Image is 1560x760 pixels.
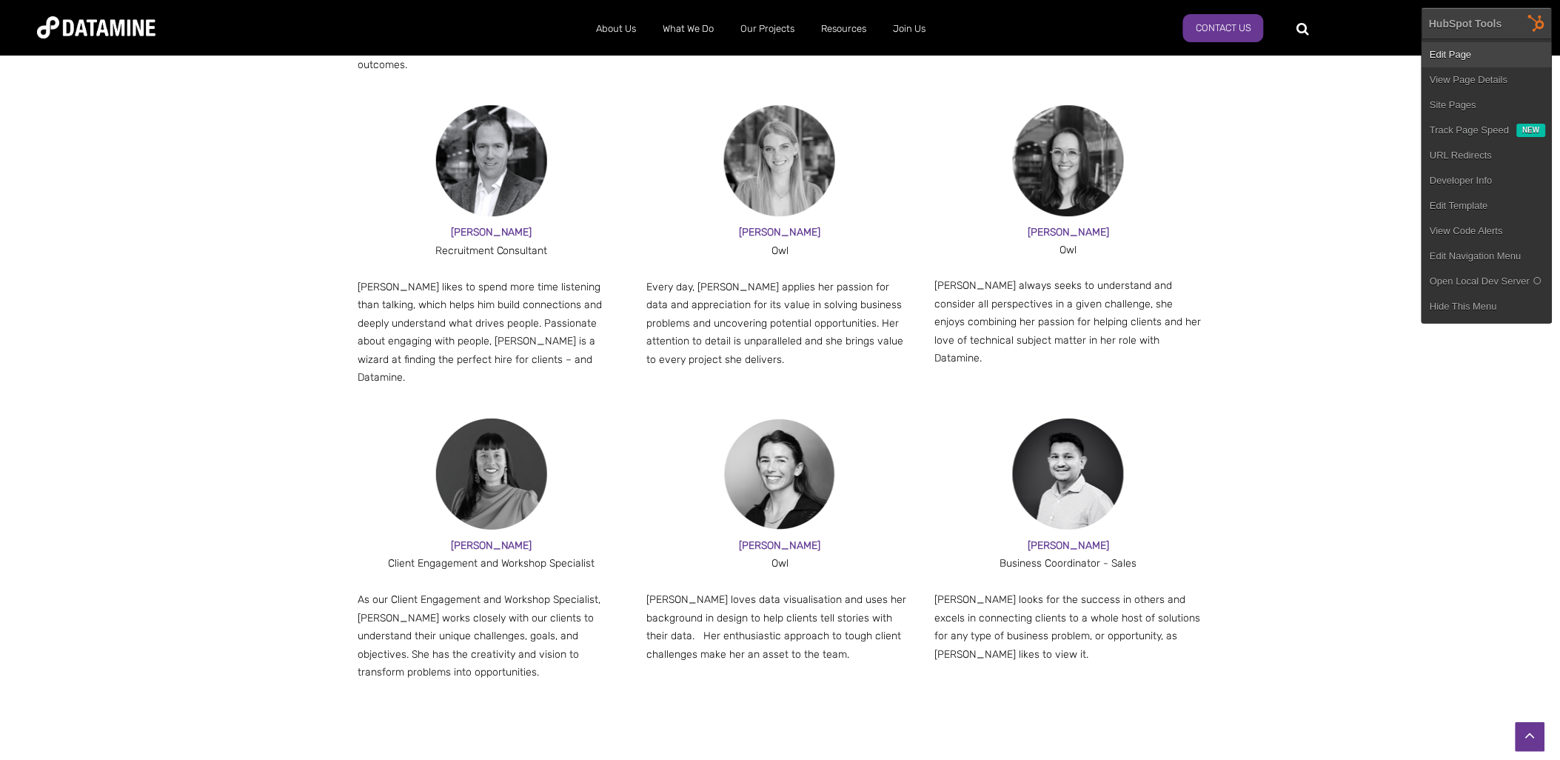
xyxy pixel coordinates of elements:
span: [PERSON_NAME] [451,539,532,552]
a: Open Local Dev Server [1422,269,1552,294]
a: View Code Alerts [1422,219,1552,244]
div: Owl [646,242,914,261]
div: Owl [646,555,914,573]
a: Track Page Speed [1422,118,1516,143]
a: Our Projects [727,10,808,48]
img: Datamine [37,16,155,39]
p: As our Client Engagement and Workshop Specialist, [PERSON_NAME] works closely with our clients to... [358,591,626,682]
a: View Page Details [1422,67,1552,93]
a: Resources [808,10,880,48]
div: Owl [935,241,1202,259]
a: Edit Template [1422,193,1552,219]
a: Hide This Menu [1422,294,1552,319]
img: Rosie Addison [436,419,547,530]
div: HubSpot Tools Edit PageView Page DetailsSite Pages Track Page Speed New URL RedirectsDeveloper In... [1422,7,1553,324]
a: Edit Navigation Menu [1422,244,1552,269]
div: Business Coordinator - Sales [935,555,1202,573]
img: Emma Chin [724,419,835,530]
a: Site Pages [1422,93,1552,118]
a: URL Redirects [1422,143,1552,168]
div: Recruitment Consultant [358,242,626,261]
p: [PERSON_NAME] looks for the success in others and excels in connecting clients to a whole host of... [935,591,1202,664]
img: Mulkeet [1013,419,1124,530]
a: Developer Info [1422,168,1552,193]
span: [PERSON_NAME] [451,226,532,239]
span: [PERSON_NAME] [1028,539,1109,552]
a: Contact Us [1183,14,1264,42]
div: HubSpot Tools [1429,17,1502,30]
a: Join Us [880,10,939,48]
span: [PERSON_NAME] [1028,226,1109,239]
span: Every day, [PERSON_NAME] applies her passion for data and appreciation for its value in solving b... [646,281,903,366]
p: [PERSON_NAME] always seeks to understand and consider all perspectives in a given challenge, she ... [935,277,1202,368]
div: Client Engagement and Workshop Specialist [358,555,626,573]
img: Sophie W [724,105,835,216]
span: [PERSON_NAME] [739,539,820,552]
span: [PERSON_NAME] [739,226,820,239]
img: HubSpot Tools Menu Toggle [1521,7,1553,39]
a: What We Do [649,10,727,48]
div: New [1517,124,1546,137]
a: About Us [583,10,649,48]
a: Edit Page [1422,42,1552,67]
div: [PERSON_NAME] loves data visualisation and uses her background in design to help clients tell sto... [646,591,914,664]
img: Jesse1 [436,105,547,216]
img: Rosie [1013,105,1124,216]
p: [PERSON_NAME] likes to spend more time listening than talking, which helps him build connections ... [358,279,626,387]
